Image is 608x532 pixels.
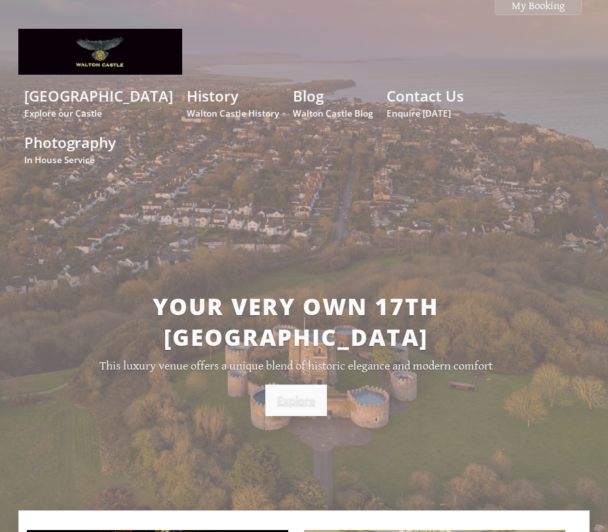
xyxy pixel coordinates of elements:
small: Walton Castle Blog [293,107,373,119]
a: Contact UsEnquire [DATE] [387,86,464,119]
small: Walton Castle History [187,107,279,119]
small: Explore our Castle [24,107,173,119]
a: BlogWalton Castle Blog [293,86,373,119]
a: [GEOGRAPHIC_DATA]Explore our Castle [24,86,173,119]
small: In House Service [24,154,116,166]
a: PhotographyIn House Service [24,132,116,166]
a: Explore [265,385,327,416]
h2: Your very own 17th [GEOGRAPHIC_DATA] [74,291,518,352]
img: Walton Castle [18,29,182,75]
small: Enquire [DATE] [387,107,464,119]
p: This luxury venue offers a unique blend of historic elegance and modern comfort [74,359,518,373]
a: HistoryWalton Castle History [187,86,279,119]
